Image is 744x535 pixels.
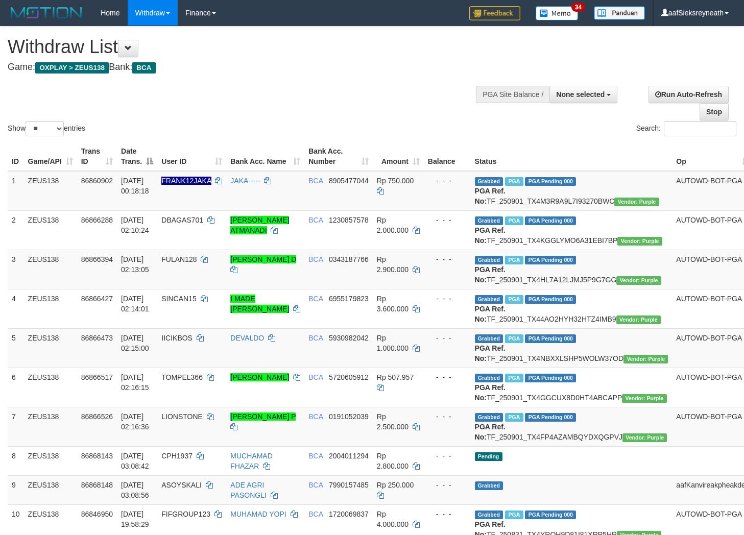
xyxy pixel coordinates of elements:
[475,177,503,186] span: Grabbed
[8,5,85,20] img: MOTION_logo.png
[121,373,149,392] span: [DATE] 02:16:15
[329,412,369,421] span: Copy 0191052039 to clipboard
[475,226,506,245] b: PGA Ref. No:
[377,255,409,274] span: Rp 2.900.000
[329,295,369,303] span: Copy 6955179823 to clipboard
[121,412,149,431] span: [DATE] 02:16:36
[230,295,289,313] a: I MADE [PERSON_NAME]
[525,413,576,422] span: PGA Pending
[81,177,113,185] span: 86860902
[24,407,77,446] td: ZEUS138
[377,373,414,381] span: Rp 507.957
[8,210,24,250] td: 2
[505,413,523,422] span: Marked by aafpengsreynich
[505,216,523,225] span: Marked by aafpengsreynich
[121,481,149,499] span: [DATE] 03:08:56
[636,121,736,136] label: Search:
[81,510,113,518] span: 86846950
[377,510,409,528] span: Rp 4.000.000
[428,215,467,225] div: - - -
[81,412,113,421] span: 86866526
[549,86,617,103] button: None selected
[475,481,503,490] span: Grabbed
[428,451,467,461] div: - - -
[24,142,77,171] th: Game/API: activate to sort column ascending
[471,142,673,171] th: Status
[329,334,369,342] span: Copy 5930982042 to clipboard
[428,411,467,422] div: - - -
[525,295,576,304] span: PGA Pending
[24,289,77,328] td: ZEUS138
[8,62,486,72] h4: Game: Bank:
[132,62,155,74] span: BCA
[24,171,77,211] td: ZEUS138
[24,475,77,504] td: ZEUS138
[121,295,149,313] span: [DATE] 02:14:01
[308,177,323,185] span: BCA
[121,510,149,528] span: [DATE] 19:58:29
[525,177,576,186] span: PGA Pending
[8,475,24,504] td: 9
[8,171,24,211] td: 1
[121,334,149,352] span: [DATE] 02:15:00
[24,210,77,250] td: ZEUS138
[475,452,502,461] span: Pending
[8,121,85,136] label: Show entries
[475,305,506,323] b: PGA Ref. No:
[622,394,666,403] span: Vendor URL: https://trx4.1velocity.biz
[594,6,645,20] img: panduan.png
[329,373,369,381] span: Copy 5720605912 to clipboard
[81,452,113,460] span: 86868143
[35,62,109,74] span: OXPLAY > ZEUS138
[308,452,323,460] span: BCA
[81,255,113,263] span: 86866394
[616,276,661,285] span: Vendor URL: https://trx4.1velocity.biz
[230,177,260,185] a: JAKA-----
[117,142,157,171] th: Date Trans.: activate to sort column descending
[308,334,323,342] span: BCA
[505,374,523,382] span: Marked by aafpengsreynich
[8,142,24,171] th: ID
[308,255,323,263] span: BCA
[329,452,369,460] span: Copy 2004011294 to clipboard
[77,142,117,171] th: Trans ID: activate to sort column ascending
[475,510,503,519] span: Grabbed
[121,452,149,470] span: [DATE] 03:08:42
[8,368,24,407] td: 6
[304,142,373,171] th: Bank Acc. Number: activate to sort column ascending
[377,412,409,431] span: Rp 2.500.000
[329,510,369,518] span: Copy 1720069837 to clipboard
[24,368,77,407] td: ZEUS138
[24,328,77,368] td: ZEUS138
[471,328,673,368] td: TF_250901_TX4NBXXLSHP5WOLW37OD
[8,407,24,446] td: 7
[475,256,503,264] span: Grabbed
[505,334,523,343] span: Marked by aafpengsreynich
[81,481,113,489] span: 86868148
[424,142,471,171] th: Balance
[329,481,369,489] span: Copy 7990157485 to clipboard
[525,216,576,225] span: PGA Pending
[230,481,267,499] a: ADE AGRI PASONGLI
[8,37,486,57] h1: Withdraw List
[664,121,736,136] input: Search:
[617,237,662,246] span: Vendor URL: https://trx4.1velocity.biz
[161,295,196,303] span: SINCAN15
[8,328,24,368] td: 5
[536,6,579,20] img: Button%20Memo.svg
[377,295,409,313] span: Rp 3.600.000
[623,355,668,363] span: Vendor URL: https://trx4.1velocity.biz
[571,3,585,12] span: 34
[230,373,289,381] a: [PERSON_NAME]
[161,452,193,460] span: CPH1937
[161,177,211,185] span: Nama rekening ada tanda titik/strip, harap diedit
[377,216,409,234] span: Rp 2.000.000
[428,333,467,343] div: - - -
[329,255,369,263] span: Copy 0343187766 to clipboard
[81,216,113,224] span: 86866288
[428,480,467,490] div: - - -
[469,6,520,20] img: Feedback.jpg
[161,510,210,518] span: FIFGROUP123
[471,368,673,407] td: TF_250901_TX4GGCUX8D0HT4ABCAPP
[428,294,467,304] div: - - -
